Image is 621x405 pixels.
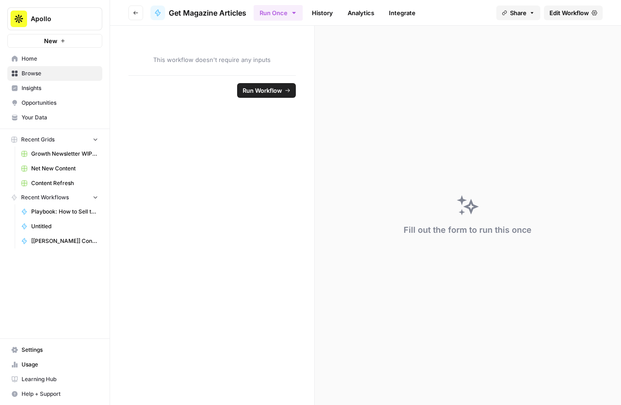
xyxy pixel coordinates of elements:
[31,208,98,216] span: Playbook: How to Sell to "X" Roles
[17,234,102,248] a: [[PERSON_NAME]] Content Refresh
[22,99,98,107] span: Opportunities
[7,343,102,357] a: Settings
[549,8,589,17] span: Edit Workflow
[31,237,98,245] span: [[PERSON_NAME]] Content Refresh
[17,161,102,176] a: Net New Content
[21,135,55,144] span: Recent Grids
[22,113,98,122] span: Your Data
[22,375,98,383] span: Learning Hub
[496,6,540,20] button: Share
[7,133,102,146] button: Recent Grids
[7,96,102,110] a: Opportunities
[7,51,102,66] a: Home
[7,81,102,96] a: Insights
[7,357,102,372] a: Usage
[254,5,303,21] button: Run Once
[44,36,57,45] span: New
[237,83,296,98] button: Run Workflow
[22,84,98,92] span: Insights
[7,372,102,387] a: Learning Hub
[31,14,86,23] span: Apollo
[169,7,246,18] span: Get Magazine Articles
[7,66,102,81] a: Browse
[510,8,527,17] span: Share
[31,222,98,231] span: Untitled
[7,191,102,204] button: Recent Workflows
[17,146,102,161] a: Growth Newsletter WIP Grid (1)
[7,34,102,48] button: New
[150,6,246,20] a: Get Magazine Articles
[383,6,421,20] a: Integrate
[31,164,98,173] span: Net New Content
[21,193,69,202] span: Recent Workflows
[17,219,102,234] a: Untitled
[544,6,603,20] a: Edit Workflow
[31,179,98,187] span: Content Refresh
[128,55,296,64] span: This workflow doesn't require any inputs
[11,11,27,27] img: Apollo Logo
[22,55,98,63] span: Home
[404,224,532,236] div: Fill out the form to run this once
[7,387,102,401] button: Help + Support
[342,6,380,20] a: Analytics
[22,390,98,398] span: Help + Support
[306,6,338,20] a: History
[7,110,102,125] a: Your Data
[7,7,102,30] button: Workspace: Apollo
[17,204,102,219] a: Playbook: How to Sell to "X" Roles
[243,86,282,95] span: Run Workflow
[22,69,98,78] span: Browse
[17,176,102,191] a: Content Refresh
[22,346,98,354] span: Settings
[22,360,98,369] span: Usage
[31,150,98,158] span: Growth Newsletter WIP Grid (1)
